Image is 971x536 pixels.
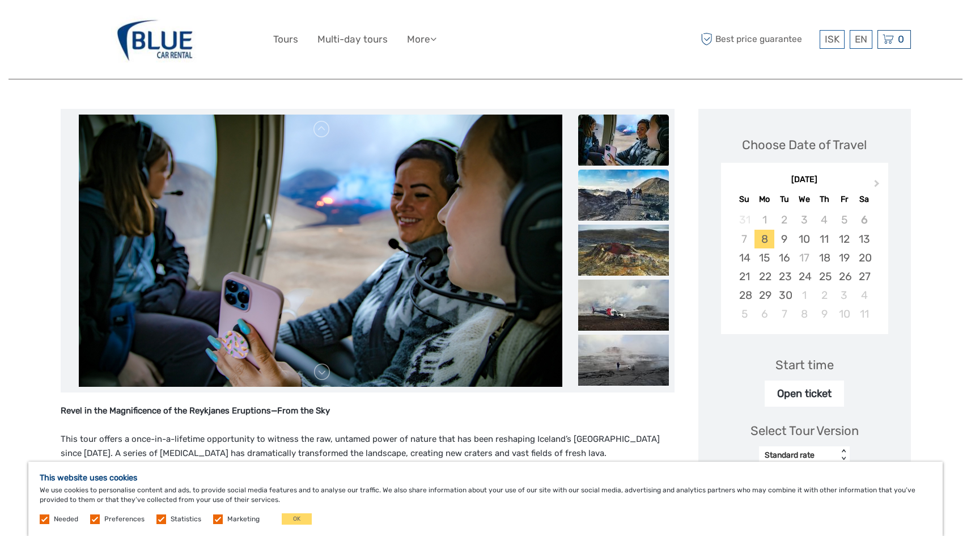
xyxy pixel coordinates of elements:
[765,381,844,407] div: Open ticket
[171,514,201,524] label: Statistics
[854,230,874,248] div: Choose Saturday, September 13th, 2025
[794,305,814,323] div: Choose Wednesday, October 8th, 2025
[834,305,854,323] div: Choose Friday, October 10th, 2025
[774,286,794,305] div: Choose Tuesday, September 30th, 2025
[578,225,669,276] img: 9731cad0af11421d9d73c360fda4324c_slider_thumbnail.jpeg
[815,192,834,207] div: Th
[724,210,884,323] div: month 2025-09
[735,248,754,267] div: Choose Sunday, September 14th, 2025
[815,210,834,229] div: Not available Thursday, September 4th, 2025
[735,267,754,286] div: Choose Sunday, September 21st, 2025
[721,174,888,186] div: [DATE]
[282,513,312,525] button: OK
[834,248,854,267] div: Choose Friday, September 19th, 2025
[850,30,872,49] div: EN
[896,33,906,45] span: 0
[774,267,794,286] div: Choose Tuesday, September 23rd, 2025
[750,422,859,440] div: Select Tour Version
[774,305,794,323] div: Choose Tuesday, October 7th, 2025
[735,305,754,323] div: Choose Sunday, October 5th, 2025
[735,286,754,305] div: Choose Sunday, September 28th, 2025
[735,230,754,248] div: Not available Sunday, September 7th, 2025
[815,267,834,286] div: Choose Thursday, September 25th, 2025
[774,248,794,267] div: Choose Tuesday, September 16th, 2025
[794,192,814,207] div: We
[754,248,774,267] div: Choose Monday, September 15th, 2025
[111,9,199,70] img: 327-f1504865-485a-4622-b32e-96dd980bccfc_logo_big.jpg
[130,18,144,31] button: Open LiveChat chat widget
[854,248,874,267] div: Choose Saturday, September 20th, 2025
[578,280,669,331] img: 824ed80900834d0baa7982157de4dbcb_slider_thumbnail.jpeg
[839,449,849,461] div: < >
[775,356,834,374] div: Start time
[834,230,854,248] div: Choose Friday, September 12th, 2025
[854,286,874,305] div: Choose Saturday, October 4th, 2025
[578,115,669,166] img: 0cfa72c64b184642b8514b974e1bc3e5_slider_thumbnail.jpeg
[794,248,814,267] div: Not available Wednesday, September 17th, 2025
[834,286,854,305] div: Choose Friday, October 3rd, 2025
[754,267,774,286] div: Choose Monday, September 22nd, 2025
[815,248,834,267] div: Choose Thursday, September 18th, 2025
[578,170,669,221] img: ca88580cd94a4d04b4693c362b38b226_slider_thumbnail.jpeg
[794,230,814,248] div: Choose Wednesday, September 10th, 2025
[794,210,814,229] div: Not available Wednesday, September 3rd, 2025
[754,230,774,248] div: Choose Monday, September 8th, 2025
[815,230,834,248] div: Choose Thursday, September 11th, 2025
[227,514,260,524] label: Marketing
[16,20,128,29] p: We're away right now. Please check back later!
[104,514,145,524] label: Preferences
[317,31,388,48] a: Multi-day tours
[40,473,931,483] h5: This website uses cookies
[407,31,436,48] a: More
[735,210,754,229] div: Not available Sunday, August 31st, 2025
[854,267,874,286] div: Choose Saturday, September 27th, 2025
[834,192,854,207] div: Fr
[742,136,867,154] div: Choose Date of Travel
[61,432,675,461] p: This tour offers a once-in-a-lifetime opportunity to witness the raw, untamed power of nature tha...
[854,210,874,229] div: Not available Saturday, September 6th, 2025
[854,192,874,207] div: Sa
[794,286,814,305] div: Choose Wednesday, October 1st, 2025
[754,305,774,323] div: Choose Monday, October 6th, 2025
[273,31,298,48] a: Tours
[834,210,854,229] div: Not available Friday, September 5th, 2025
[869,177,887,195] button: Next Month
[774,210,794,229] div: Not available Tuesday, September 2nd, 2025
[815,305,834,323] div: Choose Thursday, October 9th, 2025
[794,267,814,286] div: Choose Wednesday, September 24th, 2025
[54,514,78,524] label: Needed
[765,450,832,461] div: Standard rate
[774,192,794,207] div: Tu
[774,230,794,248] div: Choose Tuesday, September 9th, 2025
[854,305,874,323] div: Choose Saturday, October 11th, 2025
[735,192,754,207] div: Su
[754,210,774,229] div: Not available Monday, September 1st, 2025
[698,30,817,49] span: Best price guarantee
[61,406,330,416] strong: Revel in the Magnificence of the Reykjanes Eruptions—From the Sky
[754,286,774,305] div: Choose Monday, September 29th, 2025
[834,267,854,286] div: Choose Friday, September 26th, 2025
[815,286,834,305] div: Choose Thursday, October 2nd, 2025
[578,335,669,386] img: 8e89cbdc4b0b4a49a2a0523fd6ffe4b1_slider_thumbnail.jpeg
[825,33,839,45] span: ISK
[79,115,562,387] img: 0cfa72c64b184642b8514b974e1bc3e5_main_slider.jpeg
[28,462,943,536] div: We use cookies to personalise content and ads, to provide social media features and to analyse ou...
[754,192,774,207] div: Mo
